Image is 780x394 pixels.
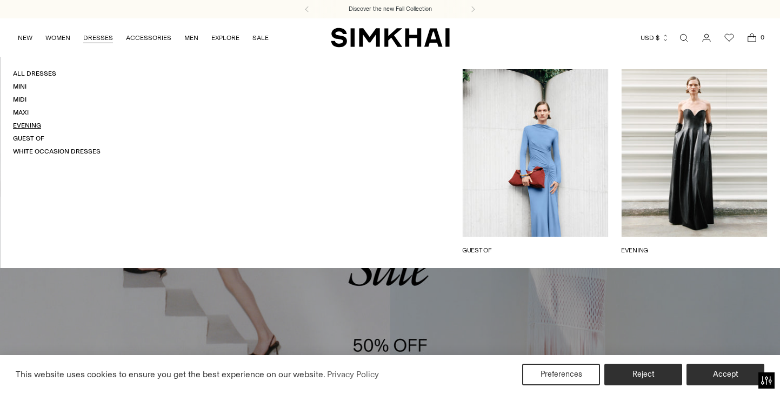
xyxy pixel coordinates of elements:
a: Open search modal [673,27,695,49]
a: WOMEN [45,26,70,50]
a: NEW [18,26,32,50]
a: Wishlist [718,27,740,49]
a: MEN [184,26,198,50]
a: SIMKHAI [331,27,450,48]
a: EXPLORE [211,26,239,50]
span: 0 [757,32,767,42]
button: Reject [604,364,682,385]
a: Go to the account page [696,27,717,49]
a: ACCESSORIES [126,26,171,50]
a: Privacy Policy (opens in a new tab) [325,366,381,383]
button: USD $ [641,26,669,50]
button: Accept [686,364,764,385]
a: Open cart modal [741,27,763,49]
a: Discover the new Fall Collection [349,5,432,14]
iframe: Sign Up via Text for Offers [9,353,109,385]
button: Preferences [522,364,600,385]
span: This website uses cookies to ensure you get the best experience on our website. [16,369,325,379]
a: DRESSES [83,26,113,50]
a: SALE [252,26,269,50]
